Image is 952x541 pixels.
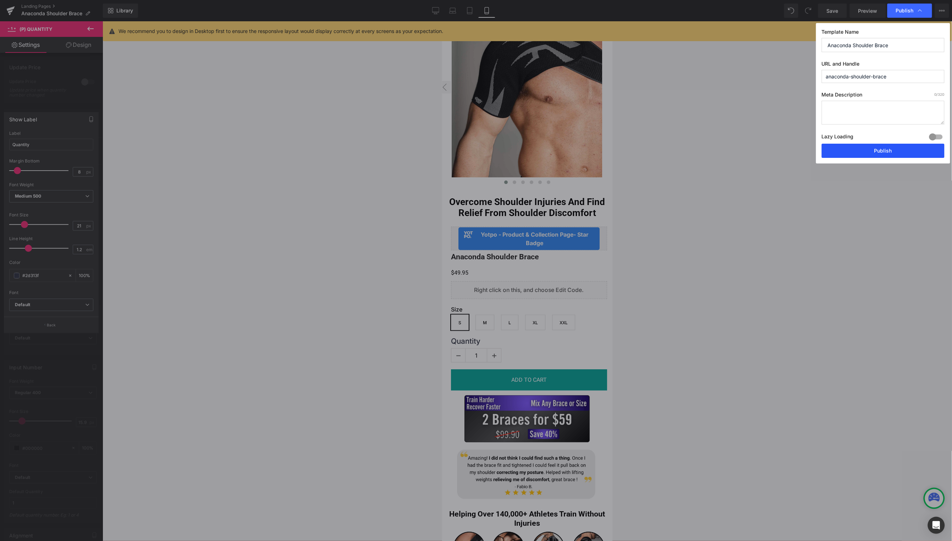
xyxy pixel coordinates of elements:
[822,61,945,70] label: URL and Handle
[822,132,854,144] label: Lazy Loading
[822,92,945,101] label: Meta Description
[822,144,945,158] button: Publish
[935,92,937,96] span: 0
[935,92,945,96] span: /320
[822,29,945,38] label: Template Name
[896,7,914,14] span: Publish
[928,517,945,534] div: Open Intercom Messenger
